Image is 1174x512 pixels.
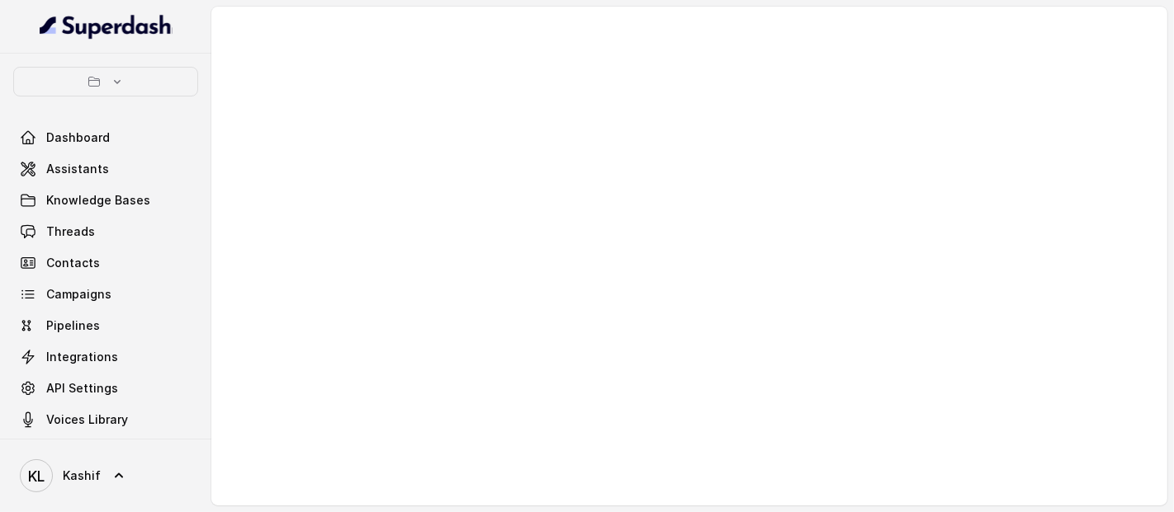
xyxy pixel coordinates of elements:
a: API Settings [13,373,198,403]
text: KL [28,467,45,485]
a: Campaigns [13,279,198,309]
a: Assistants [13,154,198,184]
span: Threads [46,223,95,240]
a: Contacts [13,248,198,278]
span: Knowledge Bases [46,192,150,209]
img: light.svg [40,13,173,40]
span: API Settings [46,380,118,397]
a: Voices Library [13,405,198,434]
a: Knowledge Bases [13,186,198,215]
span: Campaigns [46,286,111,303]
span: Assistants [46,161,109,177]
span: Dashboard [46,129,110,146]
span: Kashif [63,467,101,484]
a: Pipelines [13,311,198,341]
a: Threads [13,217,198,247]
span: Integrations [46,349,118,365]
span: Contacts [46,255,100,271]
span: Pipelines [46,317,100,334]
a: Kashif [13,453,198,499]
a: Integrations [13,342,198,372]
span: Voices Library [46,411,128,428]
a: Dashboard [13,123,198,153]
